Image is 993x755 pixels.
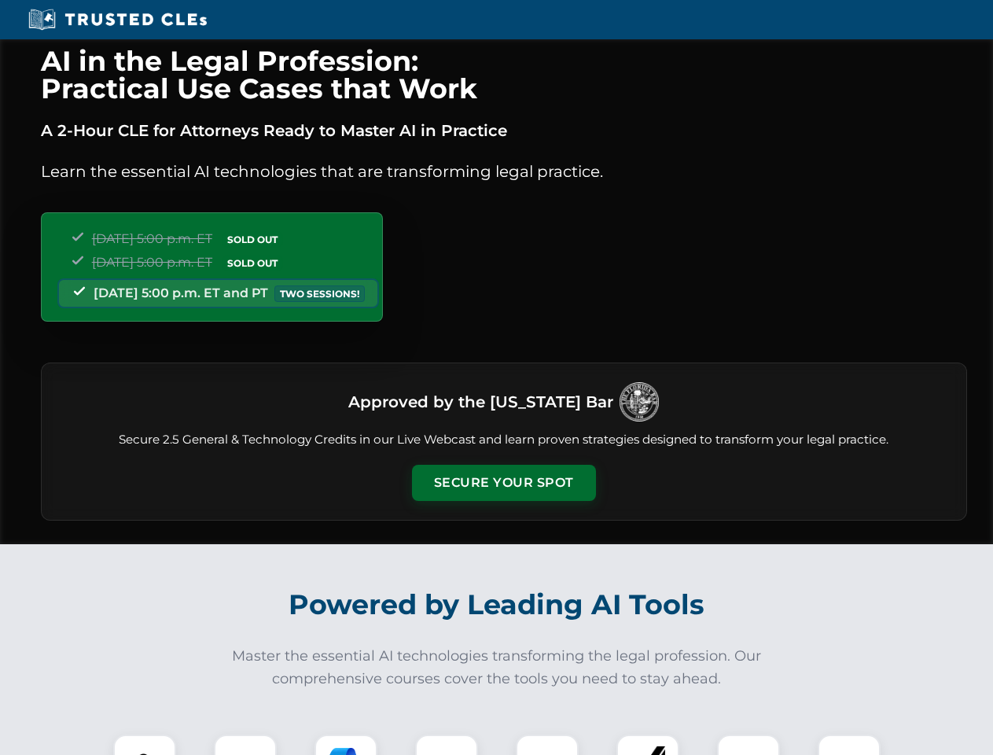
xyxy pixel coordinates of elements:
h2: Powered by Leading AI Tools [61,577,932,632]
span: SOLD OUT [222,231,283,248]
span: SOLD OUT [222,255,283,271]
button: Secure Your Spot [412,465,596,501]
h3: Approved by the [US_STATE] Bar [348,388,613,416]
span: [DATE] 5:00 p.m. ET [92,255,212,270]
span: [DATE] 5:00 p.m. ET [92,231,212,246]
h1: AI in the Legal Profession: Practical Use Cases that Work [41,47,967,102]
img: Trusted CLEs [24,8,211,31]
p: Learn the essential AI technologies that are transforming legal practice. [41,159,967,184]
p: Secure 2.5 General & Technology Credits in our Live Webcast and learn proven strategies designed ... [61,431,947,449]
p: A 2-Hour CLE for Attorneys Ready to Master AI in Practice [41,118,967,143]
p: Master the essential AI technologies transforming the legal profession. Our comprehensive courses... [222,645,772,691]
img: Logo [620,382,659,422]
